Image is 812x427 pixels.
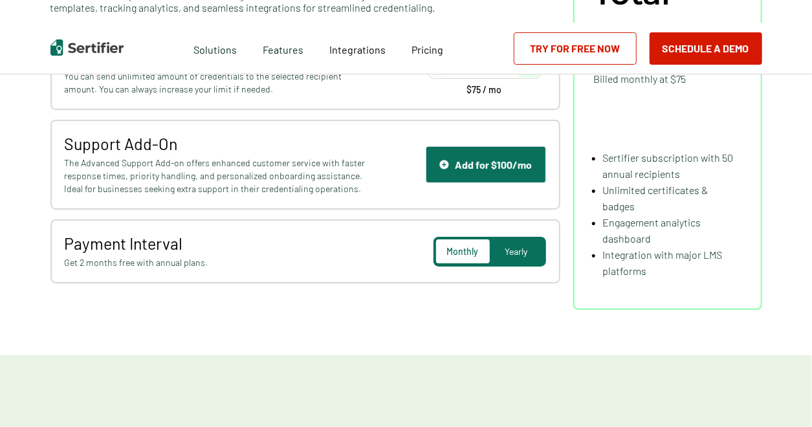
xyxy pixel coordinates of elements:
[65,234,369,253] span: Payment Interval
[65,134,369,153] span: Support Add-On
[505,246,528,257] span: Yearly
[329,43,386,56] span: Integrations
[439,159,532,171] div: Add for $100/mo
[603,151,734,180] span: Sertifier subscription with 50 annual recipients
[65,157,369,195] span: The Advanced Support Add-on offers enhanced customer service with faster response times, priority...
[603,216,701,245] span: Engagement analytics dashboard
[329,40,386,56] a: Integrations
[411,43,443,56] span: Pricing
[50,39,124,56] img: Sertifier | Digital Credentialing Platform
[603,248,723,277] span: Integration with major LMS platforms
[514,32,637,65] a: Try for Free Now
[747,365,812,427] iframe: Chat Widget
[426,146,546,183] button: Support IconAdd for $100/mo
[447,246,479,257] span: Monthly
[65,70,369,96] span: You can send unlimited amount of credentials to the selected recipient amount. You can always inc...
[594,71,686,87] span: Billed monthly at $75
[193,40,237,56] span: Solutions
[603,184,708,212] span: Unlimited certificates & badges
[594,21,656,67] span: $75
[263,40,303,56] span: Features
[65,256,369,269] span: Get 2 months free with annual plans.
[439,160,449,170] img: Support Icon
[467,85,502,94] span: $75 / mo
[411,40,443,56] a: Pricing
